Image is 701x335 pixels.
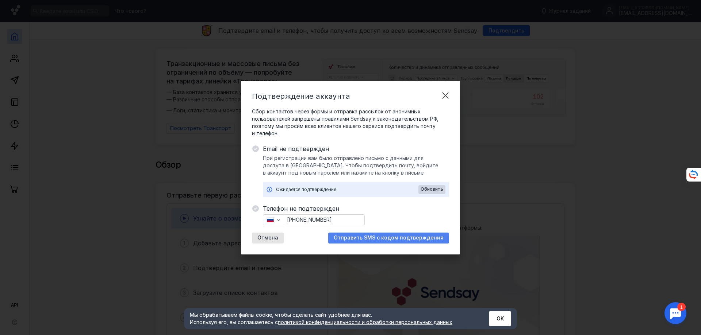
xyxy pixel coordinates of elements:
button: Отмена [252,233,284,244]
span: При регистрации вам было отправлено письмо с данными для доступа в [GEOGRAPHIC_DATA]. Чтобы подтв... [263,155,449,176]
span: Сбор контактов через формы и отправка рассылок от анонимных пользователей запрещены правилами Sen... [252,108,449,137]
span: Обновить [421,187,443,192]
span: Отправить SMS с кодом подтверждения [334,235,444,241]
button: Обновить [418,185,445,194]
span: Телефон не подтвержден [263,204,449,213]
span: Подтверждение аккаунта [252,92,350,101]
div: Мы обрабатываем файлы cookie, чтобы сделать сайт удобнее для вас. Используя его, вы соглашаетесь c [190,311,471,326]
a: политикой конфиденциальности и обработки персональных данных [278,319,452,325]
span: Email не подтвержден [263,144,449,153]
button: ОК [489,311,511,326]
button: Отправить SMS с кодом подтверждения [328,233,449,244]
div: Ожидается подтверждение [276,186,418,193]
div: 1 [16,4,25,12]
span: Отмена [257,235,278,241]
